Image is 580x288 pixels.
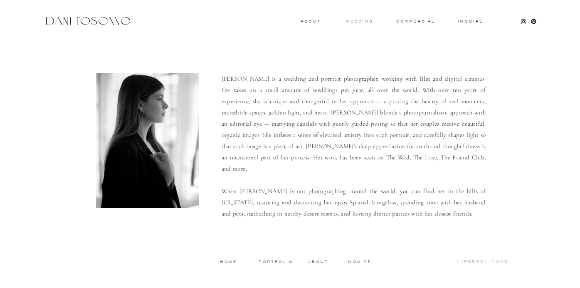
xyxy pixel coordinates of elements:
[222,73,486,218] p: [PERSON_NAME] is a wedding and portrait photographer, working with film and digital cameras. She ...
[457,259,511,263] b: © [PERSON_NAME]
[396,20,434,23] a: commercial
[457,20,484,24] a: Inquire
[256,260,297,264] a: portfolio
[308,260,331,264] a: about
[208,260,249,264] a: home
[346,20,373,22] a: wedding
[301,20,319,22] a: About
[346,260,372,264] a: inquire
[420,260,511,264] a: © [PERSON_NAME]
